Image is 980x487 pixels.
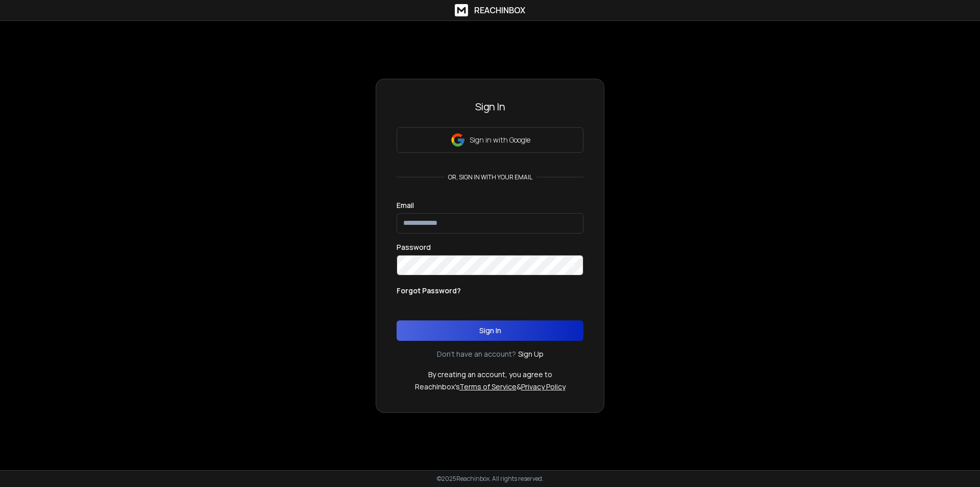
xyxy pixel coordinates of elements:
[397,244,431,251] label: Password
[437,349,516,359] p: Don't have an account?
[428,369,552,380] p: By creating an account, you agree to
[397,127,583,153] button: Sign in with Google
[474,4,525,16] h1: ReachInbox
[437,475,544,483] p: © 2025 Reachinbox. All rights reserved.
[397,202,414,209] label: Email
[518,349,544,359] a: Sign Up
[470,135,530,145] p: Sign in with Google
[455,4,525,16] a: ReachInbox
[459,382,517,391] a: Terms of Service
[397,100,583,114] h3: Sign In
[444,173,536,181] p: or, sign in with your email
[521,382,566,391] a: Privacy Policy
[397,320,583,341] button: Sign In
[397,286,461,296] p: Forgot Password?
[415,382,566,392] p: ReachInbox's &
